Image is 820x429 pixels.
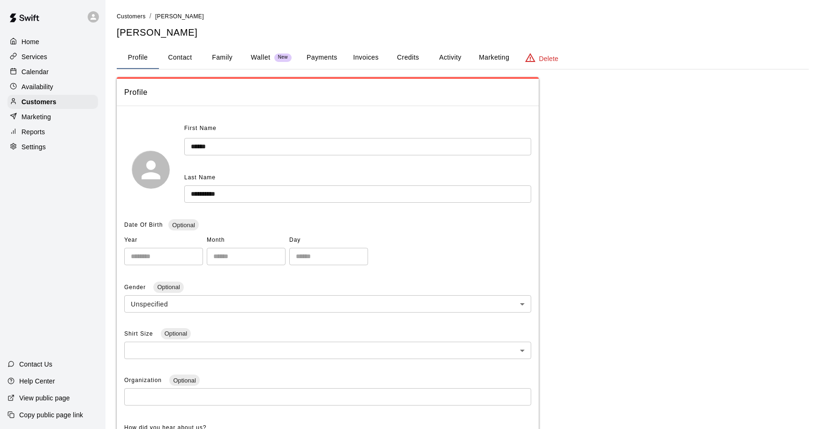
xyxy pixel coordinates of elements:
[159,46,201,69] button: Contact
[150,11,151,21] li: /
[155,13,204,20] span: [PERSON_NAME]
[8,140,98,154] a: Settings
[124,330,155,337] span: Shirt Size
[22,142,46,152] p: Settings
[201,46,243,69] button: Family
[19,410,83,420] p: Copy public page link
[124,86,531,99] span: Profile
[124,377,164,383] span: Organization
[345,46,387,69] button: Invoices
[169,377,199,384] span: Optional
[8,80,98,94] a: Availability
[19,360,53,369] p: Contact Us
[251,53,271,62] p: Wallet
[299,46,345,69] button: Payments
[153,283,183,291] span: Optional
[184,121,217,136] span: First Name
[8,35,98,49] a: Home
[8,110,98,124] a: Marketing
[22,52,47,61] p: Services
[117,11,809,22] nav: breadcrumb
[22,82,53,92] p: Availability
[8,50,98,64] a: Services
[117,12,146,20] a: Customers
[8,125,98,139] a: Reports
[539,54,558,63] p: Delete
[8,65,98,79] a: Calendar
[117,26,809,39] h5: [PERSON_NAME]
[8,95,98,109] a: Customers
[471,46,517,69] button: Marketing
[124,233,203,248] span: Year
[117,46,809,69] div: basic tabs example
[184,174,216,181] span: Last Name
[22,112,51,122] p: Marketing
[124,222,163,228] span: Date Of Birth
[117,13,146,20] span: Customers
[19,393,70,403] p: View public page
[168,222,198,229] span: Optional
[22,67,49,77] p: Calendar
[19,376,55,386] p: Help Center
[22,97,56,107] p: Customers
[429,46,471,69] button: Activity
[124,284,148,291] span: Gender
[161,330,191,337] span: Optional
[387,46,429,69] button: Credits
[22,127,45,137] p: Reports
[124,295,531,313] div: Unspecified
[207,233,286,248] span: Month
[274,54,292,61] span: New
[289,233,368,248] span: Day
[22,37,39,46] p: Home
[117,46,159,69] button: Profile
